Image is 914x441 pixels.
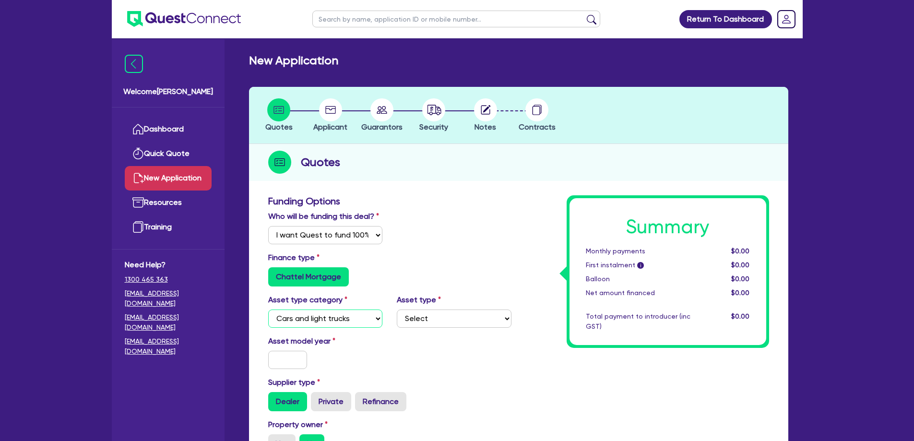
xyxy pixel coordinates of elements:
a: Quick Quote [125,142,212,166]
label: Supplier type [268,377,320,388]
label: Asset type category [268,294,347,306]
input: Search by name, application ID or mobile number... [312,11,600,27]
a: Resources [125,191,212,215]
label: Finance type [268,252,320,263]
label: Refinance [355,392,406,411]
span: i [637,262,644,269]
img: training [132,221,144,233]
label: Property owner [268,419,328,430]
div: First instalment [579,260,698,270]
div: Balloon [579,274,698,284]
label: Private [311,392,351,411]
span: $0.00 [731,261,749,269]
span: Applicant [313,122,347,131]
img: resources [132,197,144,208]
h2: New Application [249,54,338,68]
img: new-application [132,172,144,184]
img: icon-menu-close [125,55,143,73]
span: Quotes [265,122,293,131]
label: Chattel Mortgage [268,267,349,286]
label: Asset model year [261,335,390,347]
span: Welcome [PERSON_NAME] [123,86,213,97]
span: $0.00 [731,275,749,283]
h2: Quotes [301,154,340,171]
tcxspan: Call 1300 465 363 via 3CX [125,275,168,283]
a: Dashboard [125,117,212,142]
span: Notes [475,122,496,131]
a: Return To Dashboard [679,10,772,28]
h3: Funding Options [268,195,511,207]
span: $0.00 [731,247,749,255]
h1: Summary [586,215,750,238]
span: Contracts [519,122,556,131]
img: quick-quote [132,148,144,159]
div: Total payment to introducer (inc GST) [579,311,698,332]
a: [EMAIL_ADDRESS][DOMAIN_NAME] [125,336,212,357]
div: Net amount financed [579,288,698,298]
span: Security [419,122,448,131]
a: New Application [125,166,212,191]
span: Need Help? [125,259,212,271]
div: Monthly payments [579,246,698,256]
a: [EMAIL_ADDRESS][DOMAIN_NAME] [125,288,212,309]
a: Training [125,215,212,239]
a: [EMAIL_ADDRESS][DOMAIN_NAME] [125,312,212,333]
label: Dealer [268,392,307,411]
a: Dropdown toggle [774,7,799,32]
img: quest-connect-logo-blue [127,11,241,27]
span: $0.00 [731,312,749,320]
label: Who will be funding this deal? [268,211,379,222]
img: step-icon [268,151,291,174]
span: $0.00 [731,289,749,297]
span: Guarantors [361,122,403,131]
label: Asset type [397,294,441,306]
